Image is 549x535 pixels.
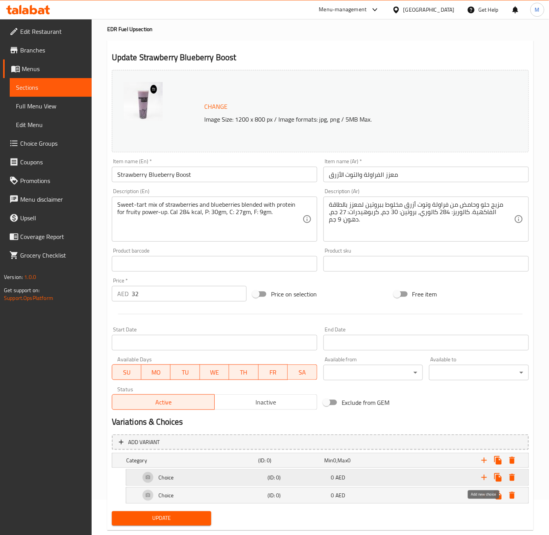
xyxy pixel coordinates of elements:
div: Expand [126,488,528,503]
h5: (ID: 0) [268,474,328,481]
span: Grocery Checklist [20,251,85,260]
input: Enter name Ar [323,167,529,182]
h5: Category [126,457,255,464]
a: Menus [3,59,92,78]
span: Add variant [128,437,160,447]
span: TU [174,367,196,378]
button: TU [170,364,200,380]
span: AED [335,490,345,500]
button: FR [259,364,288,380]
span: FR [262,367,285,378]
button: Inactive [214,394,317,410]
button: Add new choice [477,488,491,502]
span: MO [144,367,167,378]
span: Version: [4,272,23,282]
span: Inactive [218,397,314,408]
h4: EDR Fuel Up section [107,25,533,33]
p: Image Size: 1200 x 800 px / Image formats: jpg, png / 5MB Max. [202,115,496,124]
div: [GEOGRAPHIC_DATA] [403,5,455,14]
img: Berry_Blast_Shake_1638900718356609787.jpg [124,82,163,121]
a: Upsell [3,209,92,227]
button: TH [229,364,258,380]
span: Upsell [20,213,85,223]
a: Edit Menu [10,115,92,134]
a: Promotions [3,171,92,190]
div: ​ [323,365,423,380]
button: Active [112,394,215,410]
button: Change [202,99,231,115]
a: Support.OpsPlatform [4,293,53,303]
button: SU [112,364,141,380]
button: Clone choice group [491,453,505,467]
button: Clone new choice [491,488,505,502]
span: Edit Menu [16,120,85,129]
span: Get support on: [4,285,40,295]
span: AED [335,472,345,483]
a: Sections [10,78,92,97]
button: WE [200,364,229,380]
span: Coverage Report [20,232,85,241]
span: SA [291,367,314,378]
span: Active [115,397,212,408]
span: TH [232,367,255,378]
a: Branches [3,41,92,59]
span: Price on selection [271,289,317,299]
span: Edit Restaurant [20,27,85,36]
span: WE [203,367,226,378]
a: Edit Restaurant [3,22,92,41]
a: Choice Groups [3,134,92,153]
span: Menu disclaimer [20,195,85,204]
span: Coupons [20,157,85,167]
button: Add new choice group [477,453,491,467]
input: Please enter product barcode [112,256,317,272]
h5: Choice [158,474,174,481]
button: Delete Category [505,453,519,467]
h2: Update Strawberry Blueberry Boost [112,52,529,63]
span: 1.0.0 [24,272,36,282]
textarea: Sweet-tart mix of strawberries and blueberries blended with protein for fruity power-up. Cal 284 ... [117,201,302,238]
span: Full Menu View [16,101,85,111]
span: Min [324,455,333,465]
button: Update [112,511,212,526]
span: 0 [333,455,336,465]
a: Full Menu View [10,97,92,115]
button: Add variant [112,434,529,450]
button: SA [288,364,317,380]
div: Menu-management [319,5,367,14]
span: Sections [16,83,85,92]
input: Enter name En [112,167,317,182]
a: Grocery Checklist [3,246,92,265]
span: Free item [412,289,437,299]
div: , [324,457,387,464]
span: Exclude from GEM [342,398,390,407]
a: Coupons [3,153,92,171]
span: Promotions [20,176,85,185]
span: M [535,5,540,14]
span: 0 [331,472,334,483]
input: Please enter price [132,286,247,301]
div: Expand [112,453,528,467]
span: SU [115,367,138,378]
button: MO [141,364,170,380]
textarea: مزيج حلو وحامض من فراولة وتوت أزرق مخلوط ببروتين لمعزز بالطاقة الفاكهية. كالوريز: 284 كالوري، برو... [329,201,514,238]
span: 0 [347,455,351,465]
span: Branches [20,45,85,55]
button: Clone new choice [491,471,505,484]
input: Please enter product sku [323,256,529,272]
span: 0 [331,490,334,500]
span: Update [118,514,205,523]
button: Delete Choice [505,488,519,502]
span: Choice Groups [20,139,85,148]
h5: Choice [158,491,174,499]
div: Expand [126,470,528,485]
a: Menu disclaimer [3,190,92,209]
span: Menus [22,64,85,73]
a: Coverage Report [3,227,92,246]
h2: Variations & Choices [112,416,529,428]
h5: (ID: 0) [268,491,328,499]
div: ​ [429,365,529,380]
span: Change [205,101,228,112]
span: Max [338,455,347,465]
h5: (ID: 0) [258,457,321,464]
p: AED [117,289,129,298]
